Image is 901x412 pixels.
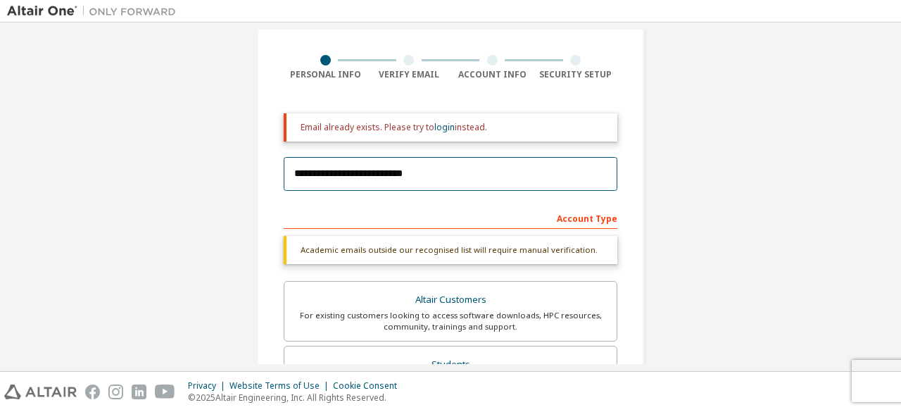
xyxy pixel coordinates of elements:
div: Privacy [188,380,229,392]
img: altair_logo.svg [4,385,77,399]
div: Cookie Consent [333,380,405,392]
div: Academic emails outside our recognised list will require manual verification. [284,236,617,264]
p: © 2025 Altair Engineering, Inc. All Rights Reserved. [188,392,405,404]
div: Account Info [450,69,534,80]
img: facebook.svg [85,385,100,399]
div: Altair Customers [293,290,608,310]
div: For existing customers looking to access software downloads, HPC resources, community, trainings ... [293,310,608,332]
div: Personal Info [284,69,367,80]
div: Verify Email [367,69,451,80]
div: Security Setup [534,69,618,80]
div: Account Type [284,206,617,229]
div: Website Terms of Use [229,380,333,392]
div: Email already exists. Please try to instead. [301,122,606,133]
img: youtube.svg [155,385,175,399]
a: login [434,121,455,133]
div: Students [293,355,608,375]
img: linkedin.svg [132,385,146,399]
img: Altair One [7,4,183,18]
img: instagram.svg [108,385,123,399]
